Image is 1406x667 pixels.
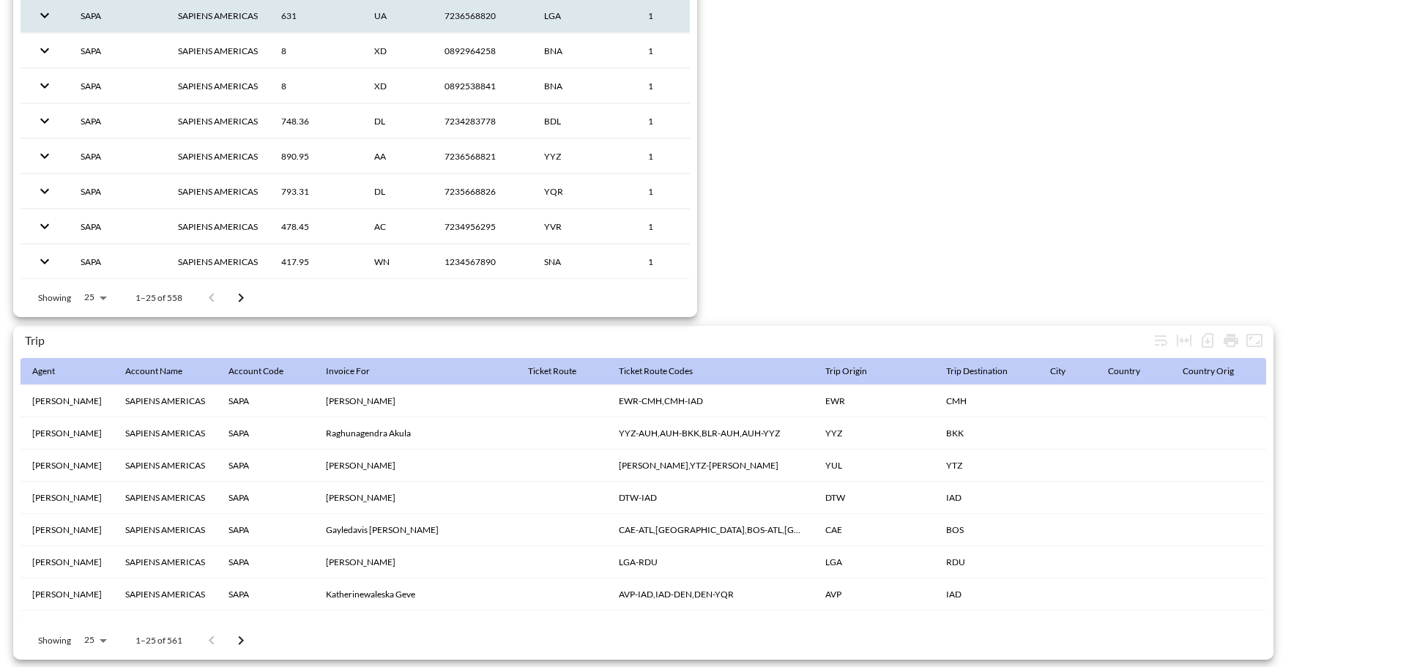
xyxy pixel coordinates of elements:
[166,245,269,279] th: SAPIENS AMERICAS
[217,482,314,514] th: SAPA
[362,245,433,279] th: WN
[1183,362,1253,380] span: Country Orig
[314,450,516,482] th: Harsharan Nandhra
[934,578,1038,611] th: IAD
[21,546,114,578] th: George Katorgin
[32,214,57,239] button: expand row
[21,514,114,546] th: George Katorgin
[934,417,1038,450] th: BKK
[946,362,1027,380] span: Trip Destination
[1183,362,1234,380] div: Country Orig
[114,417,217,450] th: SAPIENS AMERICAS
[619,362,693,380] div: Ticket Route Codes
[814,482,934,514] th: DTW
[21,482,114,514] th: George Katorgin
[217,546,314,578] th: SAPA
[166,104,269,138] th: SAPIENS AMERICAS
[814,611,934,643] th: CLT
[135,634,182,646] p: 1–25 of 561
[1108,362,1140,380] div: Country
[433,34,532,68] th: 0892964258
[636,139,722,174] th: 1
[269,34,362,68] th: 8
[32,362,74,380] span: Agent
[607,578,814,611] th: AVP-IAD,IAD-DEN,DEN-YQR
[619,362,712,380] span: Ticket Route Codes
[607,546,814,578] th: LGA-RDU
[532,69,636,103] th: BNA
[38,634,71,646] p: Showing
[166,209,269,244] th: SAPIENS AMERICAS
[217,385,314,417] th: SAPA
[636,174,722,209] th: 1
[1108,362,1159,380] span: Country
[114,385,217,417] th: SAPIENS AMERICAS
[32,73,57,98] button: expand row
[433,104,532,138] th: 7234283778
[77,288,112,307] div: 25
[532,245,636,279] th: SNA
[69,34,166,68] th: SAPA
[21,450,114,482] th: George Katorgin
[166,34,269,68] th: SAPIENS AMERICAS
[125,362,182,380] div: Account Name
[114,611,217,643] th: SAPIENS AMERICAS
[69,174,166,209] th: SAPA
[32,249,57,274] button: expand row
[636,69,722,103] th: 1
[228,362,302,380] span: Account Code
[269,139,362,174] th: 890.95
[433,139,532,174] th: 7236568821
[21,385,114,417] th: George Katorgin
[314,578,516,611] th: Katherinewaleska Geve
[362,209,433,244] th: AC
[21,417,114,450] th: George Katorgin
[946,362,1008,380] div: Trip Destination
[814,514,934,546] th: CAE
[934,385,1038,417] th: CMH
[607,514,814,546] th: CAE-ATL,ATL-BOS,BOS-ATL,ATL-CAE
[1149,329,1172,352] div: Wrap text
[269,69,362,103] th: 8
[607,611,814,643] th: CLT-LGA
[814,578,934,611] th: AVP
[825,362,886,380] span: Trip Origin
[532,34,636,68] th: BNA
[934,450,1038,482] th: YTZ
[607,482,814,514] th: DTW-IAD
[32,38,57,63] button: expand row
[166,139,269,174] th: SAPIENS AMERICAS
[217,450,314,482] th: SAPA
[114,514,217,546] th: SAPIENS AMERICAS
[314,385,516,417] th: Jeremyscott Baggish
[314,417,516,450] th: Raghunagendra Akula
[528,362,576,380] div: Ticket Route
[607,385,814,417] th: EWR-CMH,CMH-IAD
[314,546,516,578] th: Jeremyscott Baggish
[114,450,217,482] th: SAPIENS AMERICAS
[269,209,362,244] th: 478.45
[934,546,1038,578] th: RDU
[69,104,166,138] th: SAPA
[636,245,722,279] th: 1
[21,611,114,643] th: George Katorgin
[362,104,433,138] th: DL
[814,546,934,578] th: LGA
[532,139,636,174] th: YYZ
[528,362,595,380] span: Ticket Route
[314,482,516,514] th: Justinmatthew Patterson
[636,104,722,138] th: 1
[269,174,362,209] th: 793.31
[362,69,433,103] th: XD
[934,482,1038,514] th: IAD
[326,362,389,380] span: Invoice For
[69,139,166,174] th: SAPA
[825,362,867,380] div: Trip Origin
[125,362,201,380] span: Account Name
[269,104,362,138] th: 748.36
[814,417,934,450] th: YYZ
[226,626,256,655] button: Go to next page
[217,578,314,611] th: SAPA
[25,333,1149,347] div: Trip
[217,417,314,450] th: SAPA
